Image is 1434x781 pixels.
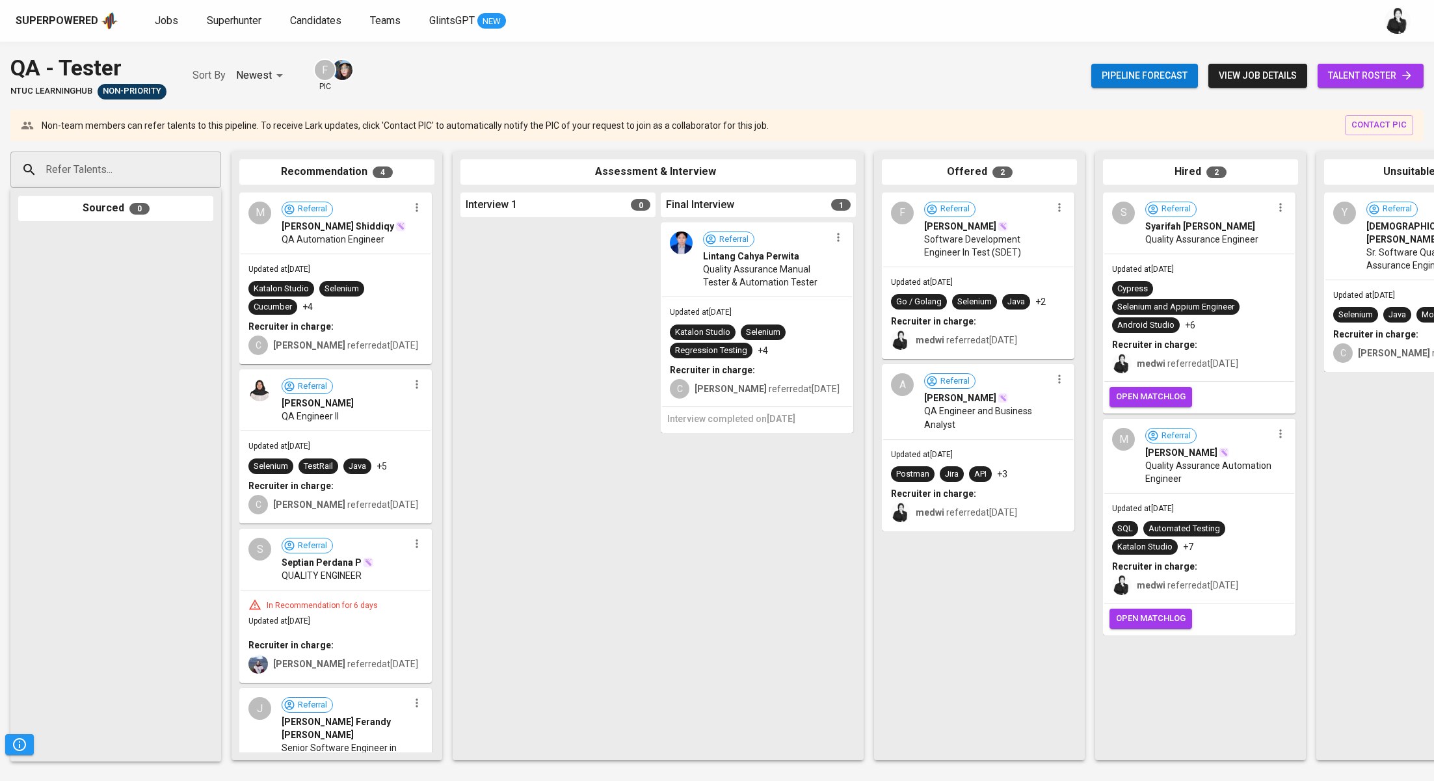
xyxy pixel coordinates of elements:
[254,301,292,313] div: Cucumber
[1112,354,1132,373] img: medwi@glints.com
[714,233,754,246] span: Referral
[1351,118,1407,133] span: contact pic
[935,203,975,215] span: Referral
[193,68,226,83] p: Sort By
[282,556,362,569] span: Septian Perdana P
[916,335,1017,345] span: referred at [DATE]
[395,221,406,232] img: magic_wand.svg
[1112,428,1135,451] div: M
[1117,319,1175,332] div: Android Studio
[1333,329,1418,339] b: Recruiter in charge:
[349,460,366,473] div: Java
[273,340,345,351] b: [PERSON_NAME]
[1333,343,1353,363] div: C
[666,198,734,213] span: Final Interview
[1145,446,1217,459] span: [PERSON_NAME]
[916,507,944,518] b: medwi
[248,654,268,674] img: christine.raharja@glints.com
[891,330,910,350] img: medwi@glints.com
[1116,611,1186,626] span: open matchlog
[1137,358,1238,369] span: referred at [DATE]
[670,365,755,375] b: Recruiter in charge:
[254,460,288,473] div: Selenium
[129,203,150,215] span: 0
[703,263,830,289] span: Quality Assurance Manual Tester & Automation Tester
[1328,68,1413,84] span: talent roster
[429,13,506,29] a: GlintsGPT NEW
[282,233,384,246] span: QA Automation Engineer
[1112,339,1197,350] b: Recruiter in charge:
[98,84,166,99] div: Sufficient Talents in Pipeline
[1103,159,1298,185] div: Hired
[695,384,767,394] b: [PERSON_NAME]
[1358,348,1430,358] b: [PERSON_NAME]
[370,14,401,27] span: Teams
[1137,358,1165,369] b: medwi
[1318,64,1424,88] a: talent roster
[891,503,910,522] img: medwi@glints.com
[916,507,1017,518] span: referred at [DATE]
[290,13,344,29] a: Candidates
[891,450,953,459] span: Updated at [DATE]
[974,468,987,481] div: API
[758,344,768,357] p: +4
[207,14,261,27] span: Superhunter
[1156,203,1196,215] span: Referral
[239,159,434,185] div: Recommendation
[42,119,769,132] p: Non-team members can refer talents to this pipeline. To receive Lark updates, click 'Contact PIC'...
[891,316,976,326] b: Recruiter in charge:
[207,13,264,29] a: Superhunter
[831,199,851,211] span: 1
[992,166,1013,178] span: 2
[477,15,506,28] span: NEW
[1145,220,1255,233] span: Syarifah [PERSON_NAME]
[370,13,403,29] a: Teams
[214,168,217,171] button: Open
[631,199,650,211] span: 0
[1117,283,1148,295] div: Cypress
[1117,523,1133,535] div: SQL
[282,220,394,233] span: [PERSON_NAME] Shiddiqy
[1137,580,1165,590] b: medwi
[670,232,693,254] img: 2949ce7d669c6a87ebe6677609fc0873.jpg
[293,380,332,393] span: Referral
[1112,561,1197,572] b: Recruiter in charge:
[155,14,178,27] span: Jobs
[1112,504,1174,513] span: Updated at [DATE]
[675,326,730,339] div: Katalon Studio
[1377,203,1417,215] span: Referral
[1219,68,1297,84] span: view job details
[273,659,345,669] b: [PERSON_NAME]
[882,159,1077,185] div: Offered
[16,14,98,29] div: Superpowered
[1183,540,1193,553] p: +7
[248,378,271,401] img: 8c676729b09744086c57122dec807d2d.jpg
[273,499,418,510] span: referred at [DATE]
[429,14,475,27] span: GlintsGPT
[101,11,118,31] img: app logo
[675,345,747,357] div: Regression Testing
[1385,8,1411,34] img: medwi@glints.com
[5,734,34,755] button: Pipeline Triggers
[998,393,1008,403] img: magic_wand.svg
[767,414,795,424] span: [DATE]
[273,659,418,669] span: referred at [DATE]
[236,64,287,88] div: Newest
[1035,295,1046,308] p: +2
[313,59,336,92] div: pic
[1333,202,1356,224] div: Y
[10,85,92,98] span: NTUC LearningHub
[924,391,996,404] span: [PERSON_NAME]
[924,220,996,233] span: [PERSON_NAME]
[957,296,992,308] div: Selenium
[290,14,341,27] span: Candidates
[236,68,272,83] p: Newest
[282,397,354,410] span: [PERSON_NAME]
[1345,115,1413,135] button: contact pic
[248,265,310,274] span: Updated at [DATE]
[1149,523,1220,535] div: Automated Testing
[670,379,689,399] div: C
[254,283,309,295] div: Katalon Studio
[248,495,268,514] div: C
[325,283,359,295] div: Selenium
